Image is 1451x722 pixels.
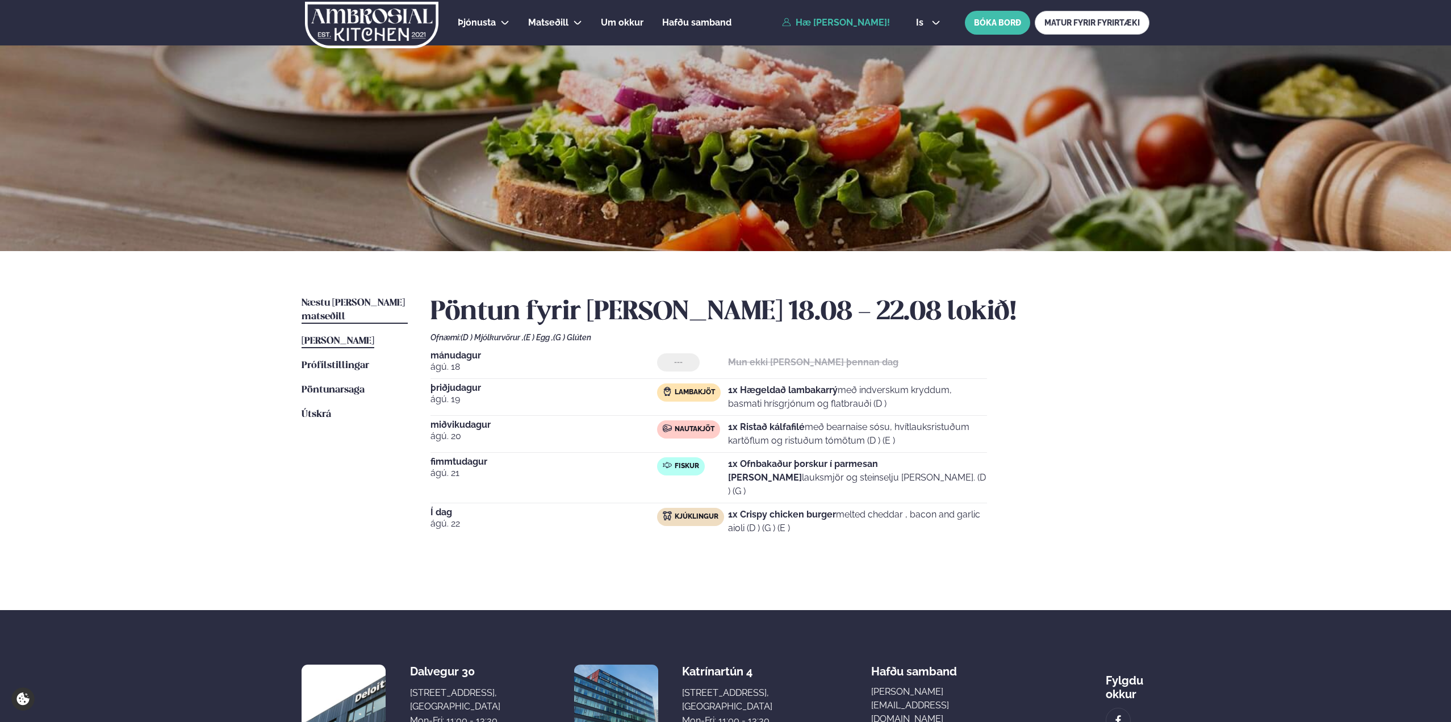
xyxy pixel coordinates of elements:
[662,17,731,28] span: Hafðu samband
[430,517,657,531] span: ágú. 22
[430,360,657,374] span: ágú. 18
[871,656,957,678] span: Hafðu samband
[410,665,500,678] div: Dalvegur 30
[302,383,365,397] a: Pöntunarsaga
[430,466,657,480] span: ágú. 21
[728,457,987,498] p: lauksmjör og steinselju [PERSON_NAME]. (D ) (G )
[674,358,683,367] span: ---
[782,18,890,28] a: Hæ [PERSON_NAME]!
[728,420,987,448] p: með bearnaise sósu, hvítlauksristuðum kartöflum og ristuðum tómötum (D ) (E )
[728,508,987,535] p: melted cheddar , bacon and garlic aioli (D ) (G ) (E )
[302,336,374,346] span: [PERSON_NAME]
[528,16,568,30] a: Matseðill
[663,387,672,396] img: Lamb.svg
[675,512,718,521] span: Kjúklingur
[302,298,405,322] span: Næstu [PERSON_NAME] matseðill
[430,508,657,517] span: Í dag
[682,665,772,678] div: Katrínartún 4
[430,383,657,393] span: þriðjudagur
[662,16,731,30] a: Hafðu samband
[601,16,643,30] a: Um okkur
[663,461,672,470] img: fish.svg
[430,333,1149,342] div: Ofnæmi:
[430,393,657,406] span: ágú. 19
[302,385,365,395] span: Pöntunarsaga
[675,462,699,471] span: Fiskur
[302,335,374,348] a: [PERSON_NAME]
[553,333,591,342] span: (G ) Glúten
[302,359,369,373] a: Prófílstillingar
[965,11,1030,35] button: BÓKA BORÐ
[675,425,714,434] span: Nautakjöt
[728,383,987,411] p: með indverskum kryddum, basmati hrísgrjónum og flatbrauði (D )
[728,385,838,395] strong: 1x Hægeldað lambakarrý
[601,17,643,28] span: Um okkur
[302,361,369,370] span: Prófílstillingar
[682,686,772,713] div: [STREET_ADDRESS], [GEOGRAPHIC_DATA]
[728,357,898,368] strong: Mun ekki [PERSON_NAME] þennan dag
[1106,665,1149,701] div: Fylgdu okkur
[524,333,553,342] span: (E ) Egg ,
[430,297,1149,328] h2: Pöntun fyrir [PERSON_NAME] 18.08 - 22.08 lokið!
[430,351,657,360] span: mánudagur
[1035,11,1149,35] a: MATUR FYRIR FYRIRTÆKI
[907,18,950,27] button: is
[916,18,927,27] span: is
[728,421,805,432] strong: 1x Ristað kálfafilé
[430,429,657,443] span: ágú. 20
[302,410,331,419] span: Útskrá
[675,388,715,397] span: Lambakjöt
[304,2,440,48] img: logo
[302,297,408,324] a: Næstu [PERSON_NAME] matseðill
[528,17,568,28] span: Matseðill
[410,686,500,713] div: [STREET_ADDRESS], [GEOGRAPHIC_DATA]
[458,16,496,30] a: Þjónusta
[430,457,657,466] span: fimmtudagur
[728,509,836,520] strong: 1x Crispy chicken burger
[728,458,878,483] strong: 1x Ofnbakaður þorskur í parmesan [PERSON_NAME]
[461,333,524,342] span: (D ) Mjólkurvörur ,
[11,687,35,711] a: Cookie settings
[663,511,672,520] img: chicken.svg
[302,408,331,421] a: Útskrá
[458,17,496,28] span: Þjónusta
[430,420,657,429] span: miðvikudagur
[663,424,672,433] img: beef.svg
